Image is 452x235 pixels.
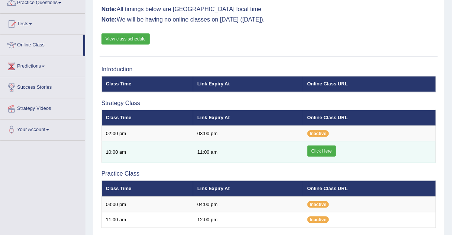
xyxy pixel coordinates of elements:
h3: Practice Class [101,170,436,177]
td: 12:00 pm [193,212,303,228]
a: Online Class [0,35,83,53]
span: Inactive [307,216,329,223]
td: 03:00 pm [193,126,303,141]
th: Link Expiry At [193,110,303,126]
a: Strategy Videos [0,98,85,117]
h3: Introduction [101,66,436,73]
td: 04:00 pm [193,197,303,212]
a: Success Stories [0,77,85,96]
a: Tests [0,14,85,32]
th: Class Time [102,110,194,126]
th: Link Expiry At [193,181,303,196]
span: Inactive [307,130,329,137]
a: Click Here [307,146,336,157]
th: Online Class URL [303,181,436,196]
a: Your Account [0,120,85,138]
th: Class Time [102,76,194,92]
a: View class schedule [101,33,150,45]
td: 02:00 pm [102,126,194,141]
td: 11:00 am [193,141,303,163]
th: Link Expiry At [193,76,303,92]
h3: We will be having no online classes on [DATE] ([DATE]). [101,16,436,23]
td: 03:00 pm [102,197,194,212]
b: Note: [101,16,117,23]
td: 11:00 am [102,212,194,228]
h3: All timings below are [GEOGRAPHIC_DATA] local time [101,6,436,13]
td: 10:00 am [102,141,194,163]
th: Online Class URL [303,110,436,126]
b: Note: [101,6,117,12]
h3: Strategy Class [101,100,436,107]
a: Predictions [0,56,85,75]
th: Online Class URL [303,76,436,92]
span: Inactive [307,201,329,208]
th: Class Time [102,181,194,196]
